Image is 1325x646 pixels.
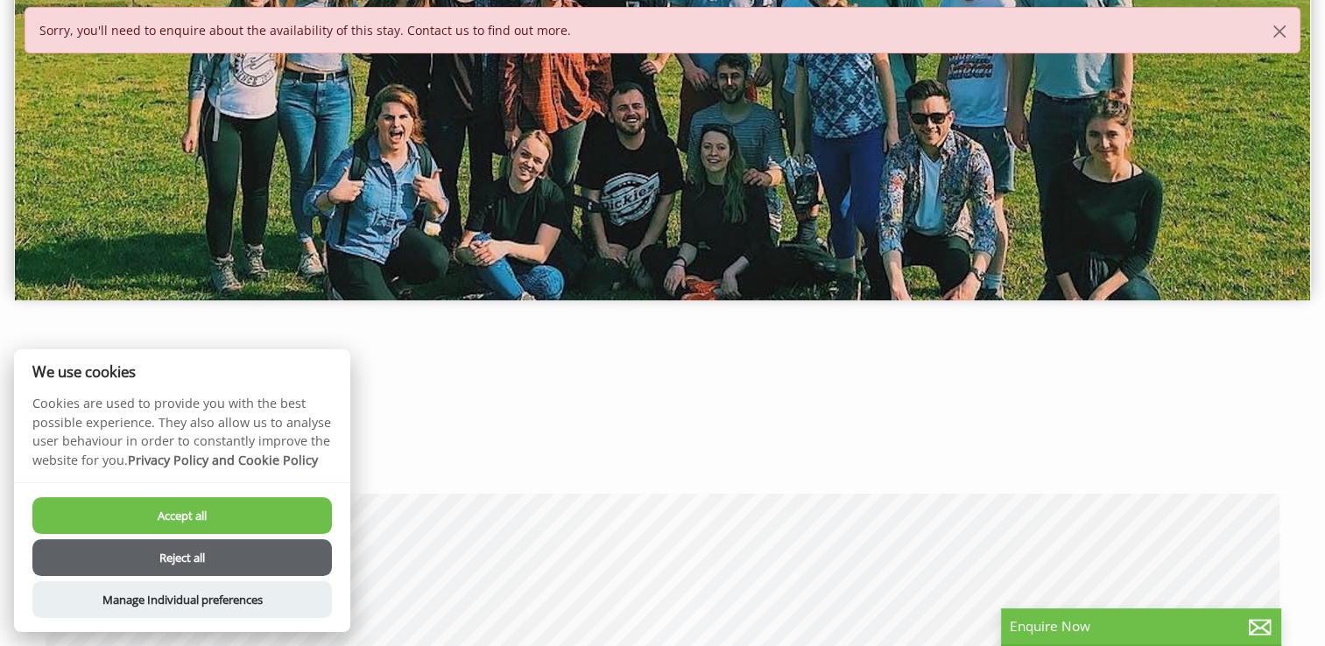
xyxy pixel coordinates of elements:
iframe: Customer reviews powered by Trustpilot [11,346,1314,477]
a: Privacy Policy and Cookie Policy [128,452,318,468]
button: Accept all [32,497,332,534]
p: Enquire Now [1010,617,1272,635]
p: Cookies are used to provide you with the best possible experience. They also allow us to analyse ... [14,394,350,482]
button: Manage Individual preferences [32,581,332,618]
h2: We use cookies [14,363,350,380]
div: Sorry, you'll need to enquire about the availability of this stay. Contact us to find out more. [25,7,1300,53]
button: Reject all [32,539,332,576]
